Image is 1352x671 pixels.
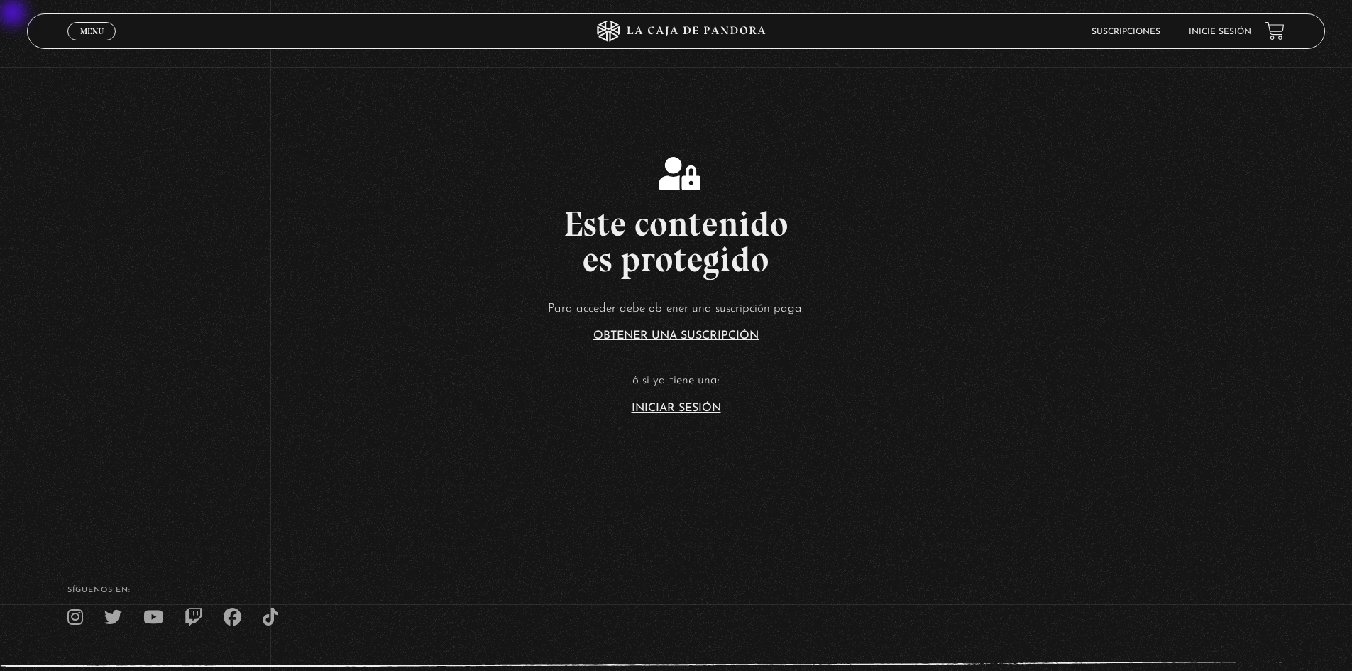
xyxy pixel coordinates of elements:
a: Inicie sesión [1189,28,1251,36]
a: View your shopping cart [1265,21,1285,40]
a: Obtener una suscripción [593,330,759,342]
a: Iniciar Sesión [632,403,721,414]
span: Menu [80,27,104,36]
h4: SÍguenos en: [67,587,1285,594]
a: Suscripciones [1092,28,1160,36]
span: Cerrar [75,39,109,49]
